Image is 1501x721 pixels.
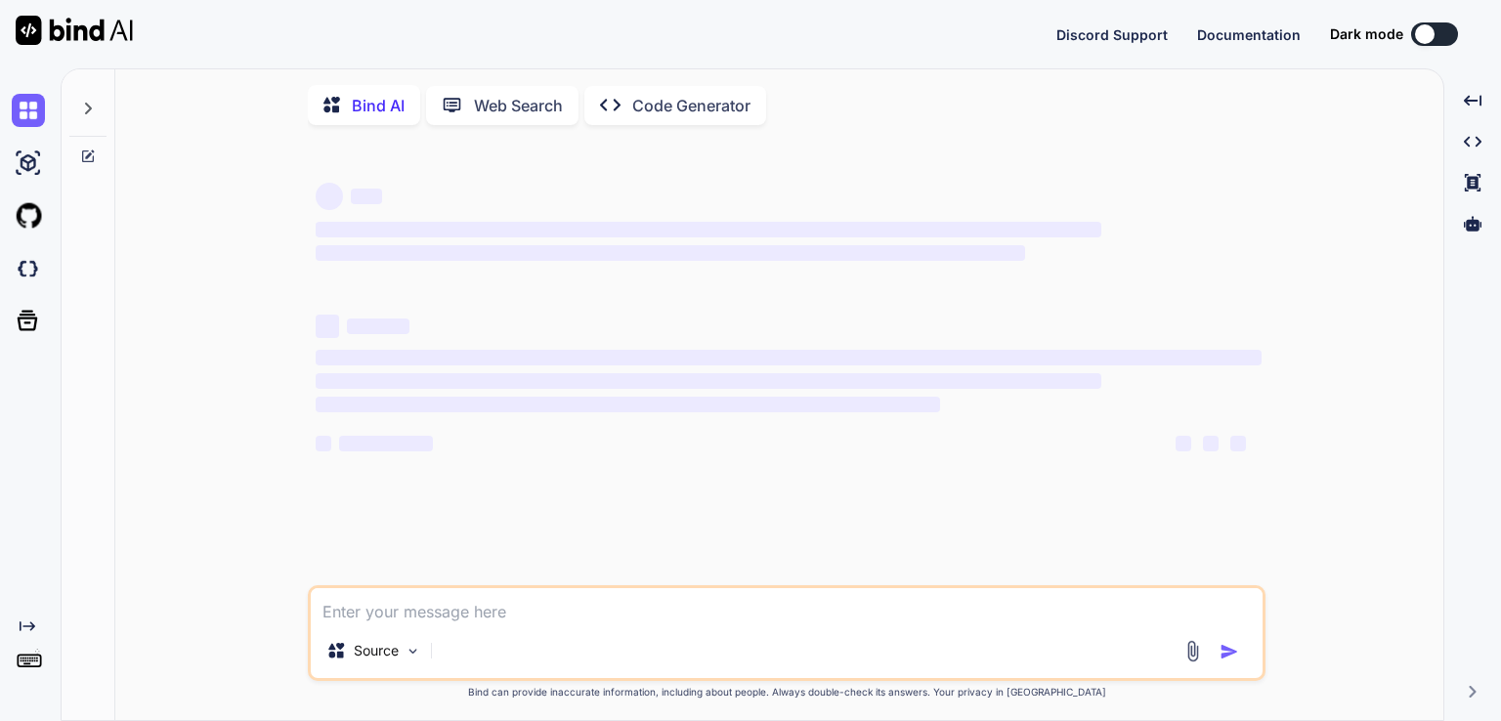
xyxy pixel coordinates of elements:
[339,436,433,451] span: ‌
[1056,24,1168,45] button: Discord Support
[1181,640,1204,662] img: attachment
[316,222,1100,237] span: ‌
[351,189,382,204] span: ‌
[12,199,45,233] img: githubLight
[316,245,1025,261] span: ‌
[316,350,1262,365] span: ‌
[316,397,940,412] span: ‌
[1176,436,1191,451] span: ‌
[16,16,133,45] img: Bind AI
[316,436,331,451] span: ‌
[1203,436,1219,451] span: ‌
[12,252,45,285] img: darkCloudIdeIcon
[1197,26,1301,43] span: Documentation
[1197,24,1301,45] button: Documentation
[1220,642,1239,661] img: icon
[1330,24,1403,44] span: Dark mode
[316,373,1100,389] span: ‌
[352,94,405,117] p: Bind AI
[474,94,563,117] p: Web Search
[405,643,421,659] img: Pick Models
[1230,436,1246,451] span: ‌
[12,94,45,127] img: chat
[354,641,399,660] p: Source
[316,315,339,338] span: ‌
[1056,26,1168,43] span: Discord Support
[316,183,343,210] span: ‌
[12,147,45,180] img: ai-studio
[308,685,1265,700] p: Bind can provide inaccurate information, including about people. Always double-check its answers....
[632,94,750,117] p: Code Generator
[347,318,409,334] span: ‌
